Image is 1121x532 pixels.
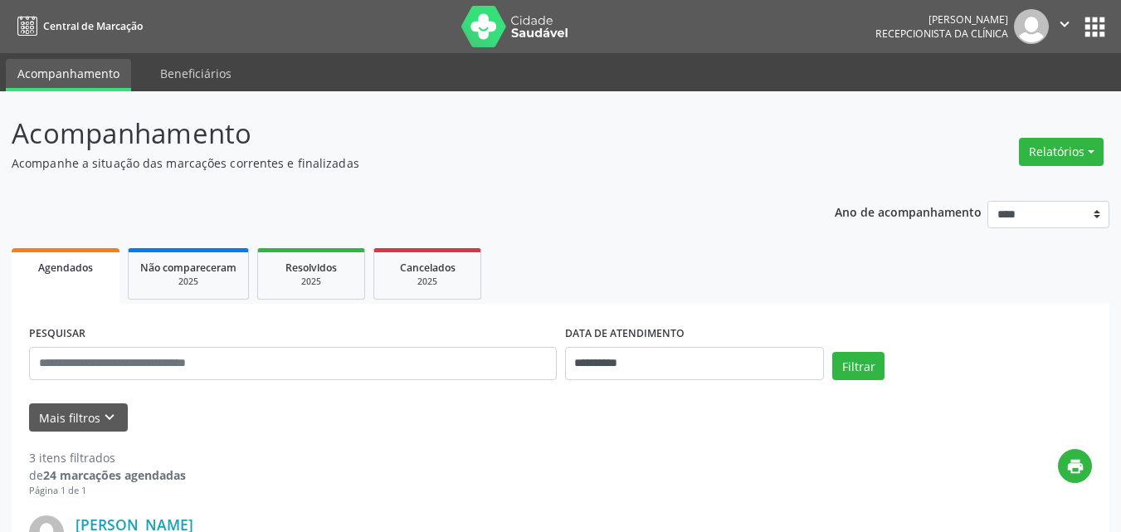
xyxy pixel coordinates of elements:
[565,321,685,347] label: DATA DE ATENDIMENTO
[285,261,337,275] span: Resolvidos
[1019,138,1104,166] button: Relatórios
[1066,457,1084,476] i: print
[29,403,128,432] button: Mais filtroskeyboard_arrow_down
[270,276,353,288] div: 2025
[149,59,243,88] a: Beneficiários
[29,321,85,347] label: PESQUISAR
[43,19,143,33] span: Central de Marcação
[6,59,131,91] a: Acompanhamento
[1055,15,1074,33] i: 
[29,466,186,484] div: de
[29,484,186,498] div: Página 1 de 1
[140,276,236,288] div: 2025
[100,408,119,427] i: keyboard_arrow_down
[1080,12,1109,41] button: apps
[875,12,1008,27] div: [PERSON_NAME]
[12,154,780,172] p: Acompanhe a situação das marcações correntes e finalizadas
[832,352,885,380] button: Filtrar
[43,467,186,483] strong: 24 marcações agendadas
[12,113,780,154] p: Acompanhamento
[400,261,456,275] span: Cancelados
[12,12,143,40] a: Central de Marcação
[38,261,93,275] span: Agendados
[1014,9,1049,44] img: img
[875,27,1008,41] span: Recepcionista da clínica
[1058,449,1092,483] button: print
[1049,9,1080,44] button: 
[29,449,186,466] div: 3 itens filtrados
[140,261,236,275] span: Não compareceram
[835,201,982,222] p: Ano de acompanhamento
[386,276,469,288] div: 2025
